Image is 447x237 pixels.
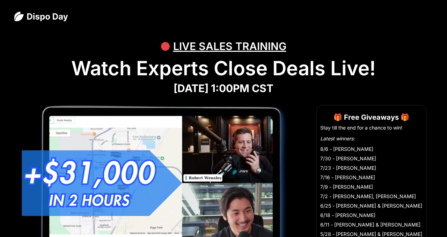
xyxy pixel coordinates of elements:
h1: Watch Experts Close Deals Live! [14,57,433,80]
strong: [DATE] 1:00PM CST [174,82,273,95]
em: Latest winners: [320,135,355,141]
li: Stay till the end for a chance to win! [320,124,423,131]
strong: 🎁 Free Giveaways 🎁 [334,113,409,121]
div: LIVE SALES TRAINING [173,36,286,57]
